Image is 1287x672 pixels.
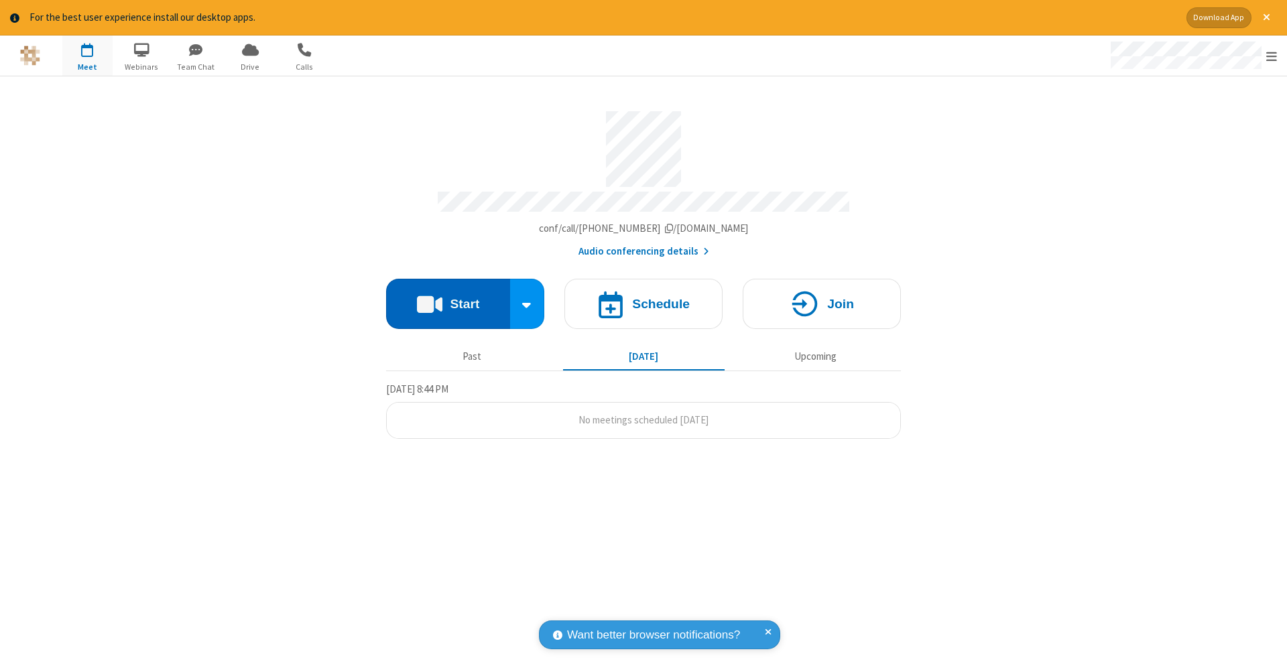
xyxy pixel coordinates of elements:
button: Start [386,279,510,329]
span: No meetings scheduled [DATE] [578,413,709,426]
section: Account details [386,101,901,259]
span: Copy my meeting room link [539,222,749,234]
span: Meet [62,61,113,73]
h4: Start [450,297,479,310]
button: [DATE] [563,344,725,370]
div: For the best user experience install our desktop apps. [29,10,1176,25]
div: Open menu [1098,36,1287,76]
button: Copy my meeting room linkCopy my meeting room link [539,221,749,237]
button: Download App [1186,7,1251,28]
h4: Join [827,297,854,310]
button: Past [391,344,553,370]
span: Want better browser notifications? [567,626,740,644]
span: Team Chat [171,61,221,73]
button: Close alert [1256,7,1277,28]
div: Start conference options [510,279,545,329]
span: Webinars [117,61,167,73]
span: [DATE] 8:44 PM [386,383,448,395]
button: Join [743,279,901,329]
img: QA Selenium DO NOT DELETE OR CHANGE [20,46,40,66]
button: Audio conferencing details [578,244,709,259]
section: Today's Meetings [386,381,901,439]
span: Drive [225,61,275,73]
button: Logo [5,36,55,76]
button: Upcoming [735,344,896,370]
h4: Schedule [632,297,690,310]
button: Schedule [564,279,723,329]
span: Calls [280,61,330,73]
